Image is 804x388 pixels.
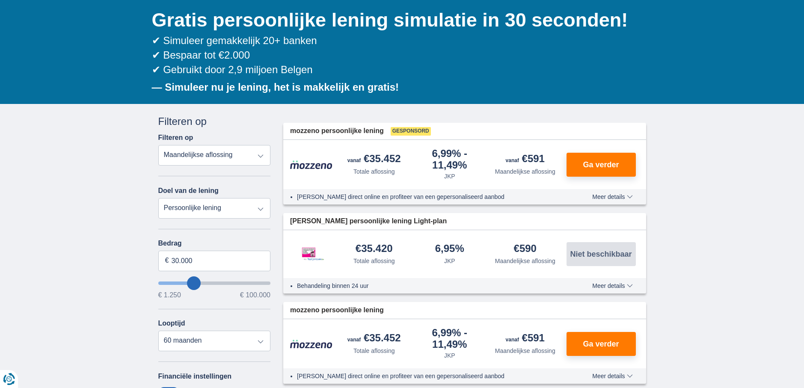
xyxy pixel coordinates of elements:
div: ✔ Simuleer gemakkelijk 20+ banken ✔ Bespaar tot €2.000 ✔ Gebruikt door 2,9 miljoen Belgen [152,33,646,77]
li: Behandeling binnen 24 uur [297,281,561,290]
label: Bedrag [158,240,271,247]
span: € 100.000 [240,292,270,299]
li: [PERSON_NAME] direct online en profiteer van een gepersonaliseerd aanbod [297,193,561,201]
div: JKP [444,257,455,265]
div: €591 [506,154,545,166]
span: Meer details [592,373,632,379]
div: Filteren op [158,114,271,129]
img: product.pl.alt Mozzeno [290,160,333,169]
span: Ga verder [583,340,619,348]
li: [PERSON_NAME] direct online en profiteer van een gepersonaliseerd aanbod [297,372,561,380]
span: Niet beschikbaar [570,250,632,258]
label: Looptijd [158,320,185,327]
div: €35.452 [347,154,401,166]
div: Totale aflossing [353,257,395,265]
label: Filteren op [158,134,193,142]
div: €590 [514,243,537,255]
button: Ga verder [567,332,636,356]
div: Totale aflossing [353,347,395,355]
img: product.pl.alt Mozzeno [290,339,333,349]
span: mozzeno persoonlijke lening [290,126,384,136]
div: 6,99% [415,328,484,349]
div: Totale aflossing [353,167,395,176]
h1: Gratis persoonlijke lening simulatie in 30 seconden! [152,7,646,33]
div: €35.452 [347,333,401,345]
div: JKP [444,351,455,360]
div: €35.420 [356,243,393,255]
button: Meer details [586,193,639,200]
span: € 1.250 [158,292,181,299]
button: Ga verder [567,153,636,177]
span: Gesponsord [391,127,431,136]
div: Maandelijkse aflossing [495,167,555,176]
label: Financiële instellingen [158,373,232,380]
span: [PERSON_NAME] persoonlijke lening Light-plan [290,216,447,226]
button: Meer details [586,282,639,289]
b: — Simuleer nu je lening, het is makkelijk en gratis! [152,81,399,93]
span: mozzeno persoonlijke lening [290,305,384,315]
span: € [165,256,169,266]
button: Meer details [586,373,639,379]
div: Maandelijkse aflossing [495,257,555,265]
div: 6,99% [415,148,484,170]
div: Maandelijkse aflossing [495,347,555,355]
span: Ga verder [583,161,619,169]
span: Meer details [592,194,632,200]
button: Niet beschikbaar [567,242,636,266]
label: Doel van de lening [158,187,219,195]
span: Meer details [592,283,632,289]
img: product.pl.alt Leemans Kredieten [290,239,333,270]
div: JKP [444,172,455,181]
div: €591 [506,333,545,345]
input: wantToBorrow [158,281,271,285]
div: 6,95% [435,243,464,255]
